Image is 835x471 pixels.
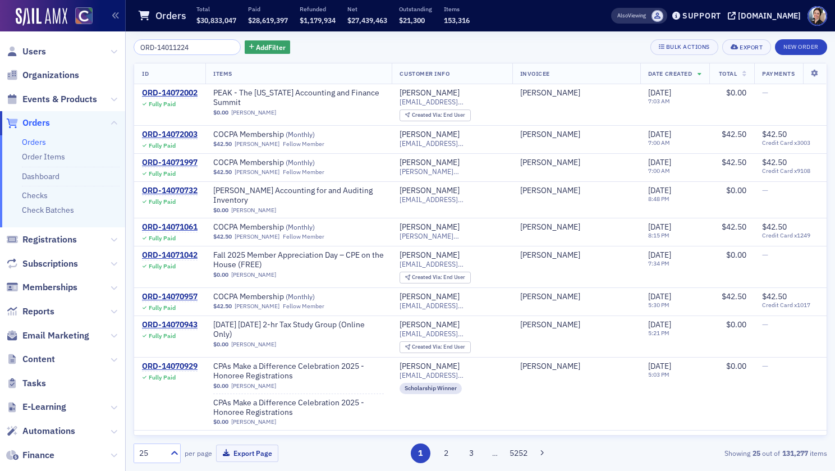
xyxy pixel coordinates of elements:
div: ORD-14071061 [142,222,198,232]
span: [DATE] [648,88,671,98]
a: COCPA Membership (Monthly) [213,222,355,232]
a: CPAs Make a Difference Celebration 2025 - Honoree Registrations [213,362,384,381]
span: [EMAIL_ADDRESS][DOMAIN_NAME] [400,98,504,106]
p: Outstanding [399,5,432,13]
span: Credit Card x1249 [762,232,819,239]
span: [DATE] [648,319,671,330]
div: Fully Paid [149,142,176,149]
a: SailAMX [16,8,67,26]
div: [PERSON_NAME] [520,292,580,302]
div: Fully Paid [149,332,176,340]
button: 2 [436,443,456,463]
span: Credit Card x1017 [762,301,819,309]
div: 25 [139,447,164,459]
span: Items [213,70,232,77]
span: $42.50 [213,233,232,240]
button: Export [722,39,771,55]
button: [DOMAIN_NAME] [728,12,805,20]
span: Automations [22,425,75,437]
div: End User [412,275,465,281]
time: 7:00 AM [648,139,670,147]
a: Organizations [6,69,79,81]
a: ORD-14070943 [142,320,198,330]
span: E-Learning [22,401,66,413]
a: ORD-14072002 [142,88,198,98]
span: $42.50 [213,168,232,176]
a: ORD-14070881 [142,435,198,445]
span: [EMAIL_ADDRESS][DOMAIN_NAME] [400,330,504,338]
a: COCPA Membership (Monthly) [213,292,355,302]
span: $0.00 [213,109,228,116]
a: [PERSON_NAME] [520,320,580,330]
div: ORD-14070732 [142,186,198,196]
button: Bulk Actions [650,39,718,55]
div: Fully Paid [149,100,176,108]
span: CPAs Make a Difference Celebration 2025 - Honoree Registrations [213,398,384,418]
time: 5:03 PM [648,371,669,378]
a: [PERSON_NAME] [520,435,580,445]
time: 7:00 AM [648,167,670,175]
div: Fully Paid [149,170,176,177]
span: Email Marketing [22,330,89,342]
div: [PERSON_NAME] [520,186,580,196]
div: Fellow Member [283,303,324,310]
p: Total [196,5,236,13]
span: $0.00 [213,207,228,214]
div: [DOMAIN_NAME] [738,11,801,21]
span: [DATE] [648,222,671,232]
button: New Order [775,39,827,55]
div: ORD-14071042 [142,250,198,260]
span: Reports [22,305,54,318]
span: Add Filter [256,42,286,52]
span: Astride Mukabagula [520,362,632,372]
a: [PERSON_NAME] [231,207,276,214]
a: Checks [22,190,48,200]
button: 3 [462,443,481,463]
div: [PERSON_NAME] [400,320,460,330]
button: 5252 [509,443,529,463]
a: [PERSON_NAME] [400,88,460,98]
span: Orders [22,117,50,129]
a: ORD-14070929 [142,362,198,372]
div: [PERSON_NAME] [520,222,580,232]
a: New Order [775,41,827,51]
span: Manuele Mazzanti [520,292,632,302]
a: Tasks [6,377,46,390]
a: Orders [22,137,46,147]
a: Memberships [6,281,77,294]
div: Fully Paid [149,235,176,242]
span: $0.00 [726,319,746,330]
span: $42.50 [762,157,787,167]
a: [PERSON_NAME] [235,303,279,310]
a: Fall 2025 Member Appreciation Day – CPE on the House (FREE) [213,250,384,270]
div: Fully Paid [149,374,176,381]
span: ( Monthly ) [286,292,315,301]
a: [PERSON_NAME] [235,140,279,148]
span: ( Monthly ) [286,130,315,139]
a: Orders [6,117,50,129]
a: [PERSON_NAME] [520,88,580,98]
a: [PERSON_NAME] [520,158,580,168]
h1: Orders [155,9,186,22]
span: Christine Neiderhiser [520,222,632,232]
a: [PERSON_NAME] [400,158,460,168]
a: COCPA Membership (Monthly) [213,130,355,140]
a: [PERSON_NAME] [235,168,279,176]
span: PEAK - The Colorado Accounting and Finance Summit [213,88,384,108]
span: $0.00 [213,341,228,348]
time: 5:21 PM [648,329,669,337]
a: [PERSON_NAME] [520,362,580,372]
span: October 2025 Tuesday 2-hr Tax Study Group (Online Only) [213,320,384,340]
time: 8:15 PM [648,231,669,239]
span: $0.00 [726,361,746,371]
span: — [762,361,768,371]
a: [PERSON_NAME] [520,130,580,140]
span: Created Via : [412,273,443,281]
span: $510.00 [762,434,791,444]
span: COCPA Membership [213,130,355,140]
